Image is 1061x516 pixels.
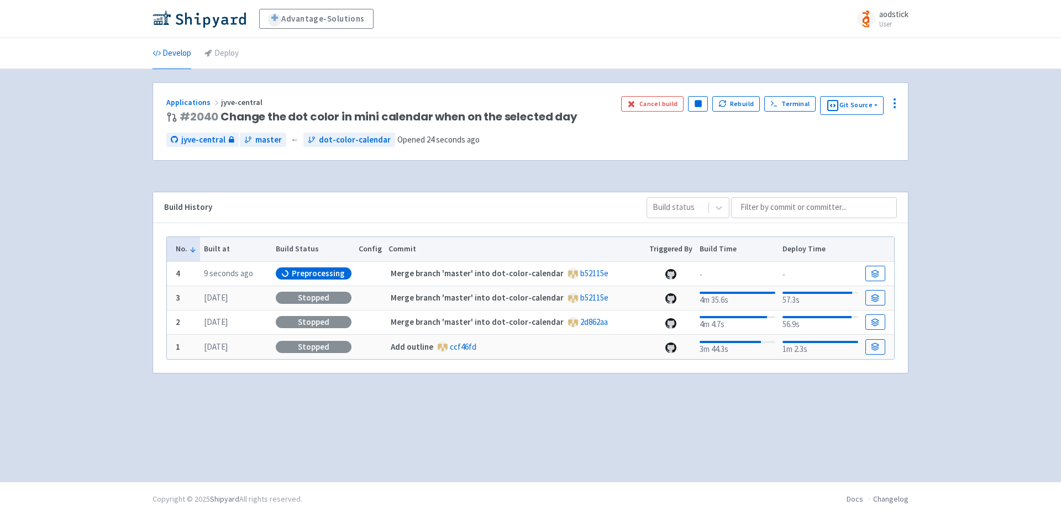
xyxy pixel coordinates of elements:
[166,97,221,107] a: Applications
[865,266,885,281] a: Build Details
[700,339,775,356] div: 3m 44.3s
[240,133,286,148] a: master
[427,134,480,145] time: 24 seconds ago
[865,339,885,355] a: Build Details
[847,494,863,504] a: Docs
[391,317,564,327] strong: Merge branch 'master' into dot-color-calendar
[303,133,395,148] a: dot-color-calendar
[276,341,351,353] div: Stopped
[153,38,191,69] a: Develop
[153,10,246,28] img: Shipyard logo
[696,237,779,261] th: Build Time
[221,97,264,107] span: jyve-central
[850,10,908,28] a: aodstick User
[204,292,228,303] time: [DATE]
[180,110,577,123] span: Change the dot color in mini calendar when on the selected day
[255,134,282,146] span: master
[180,109,218,124] a: #2040
[391,341,433,352] strong: Add outline
[176,268,180,278] b: 4
[700,314,775,331] div: 4m 4.7s
[731,197,897,218] input: Filter by commit or committer...
[782,266,858,281] div: -
[397,134,480,145] span: Opened
[712,96,760,112] button: Rebuild
[176,243,197,255] button: No.
[782,289,858,307] div: 57.3s
[204,268,253,278] time: 9 seconds ago
[319,134,391,146] span: dot-color-calendar
[176,317,180,327] b: 2
[688,96,708,112] button: Pause
[450,341,476,352] a: ccf46fd
[580,268,608,278] a: b52115e
[272,237,355,261] th: Build Status
[873,494,908,504] a: Changelog
[176,341,180,352] b: 1
[879,20,908,28] small: User
[580,292,608,303] a: b52115e
[276,316,351,328] div: Stopped
[621,96,684,112] button: Cancel build
[700,266,775,281] div: -
[879,9,908,19] span: aodstick
[210,494,239,504] a: Shipyard
[385,237,646,261] th: Commit
[259,9,374,29] a: Advantage-Solutions
[391,292,564,303] strong: Merge branch 'master' into dot-color-calendar
[200,237,272,261] th: Built at
[176,292,180,303] b: 3
[164,201,629,214] div: Build History
[865,314,885,330] a: Build Details
[355,237,385,261] th: Config
[391,268,564,278] strong: Merge branch 'master' into dot-color-calendar
[865,290,885,306] a: Build Details
[181,134,225,146] span: jyve-central
[779,237,862,261] th: Deploy Time
[292,268,345,279] span: Preprocessing
[204,341,228,352] time: [DATE]
[700,289,775,307] div: 4m 35.6s
[782,314,858,331] div: 56.9s
[276,292,351,304] div: Stopped
[764,96,816,112] a: Terminal
[291,134,299,146] span: ←
[153,493,302,505] div: Copyright © 2025 All rights reserved.
[782,339,858,356] div: 1m 2.3s
[204,317,228,327] time: [DATE]
[204,38,239,69] a: Deploy
[166,133,239,148] a: jyve-central
[580,317,608,327] a: 2d862aa
[646,237,696,261] th: Triggered By
[820,96,884,115] button: Git Source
